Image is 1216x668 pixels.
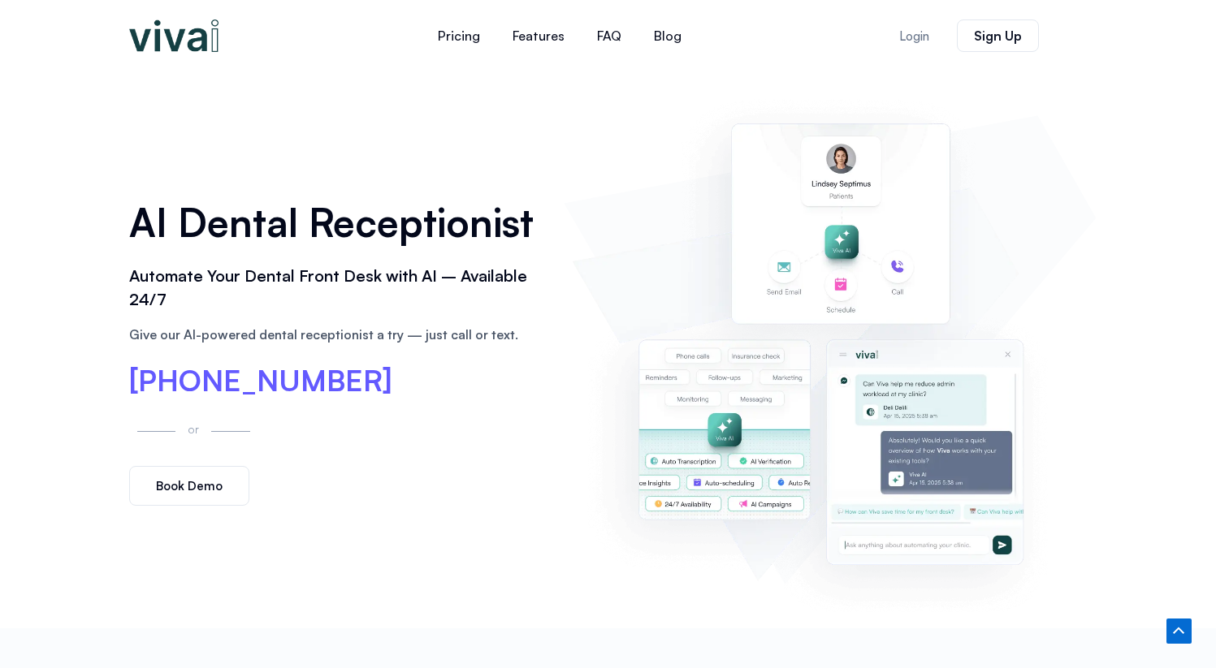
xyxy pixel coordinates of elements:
[129,366,392,395] a: [PHONE_NUMBER]
[129,466,249,506] a: Book Demo
[880,20,949,52] a: Login
[129,265,548,312] h2: Automate Your Dental Front Desk with AI – Available 24/7
[974,29,1022,42] span: Sign Up
[129,325,548,344] p: Give our AI-powered dental receptionist a try — just call or text.
[496,16,581,55] a: Features
[581,16,638,55] a: FAQ
[156,480,223,492] span: Book Demo
[638,16,698,55] a: Blog
[572,88,1087,612] img: AI dental receptionist dashboard – virtual receptionist dental office
[184,420,203,438] p: or
[324,16,795,55] nav: Menu
[899,30,929,42] span: Login
[129,194,548,251] h1: AI Dental Receptionist
[957,19,1039,52] a: Sign Up
[422,16,496,55] a: Pricing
